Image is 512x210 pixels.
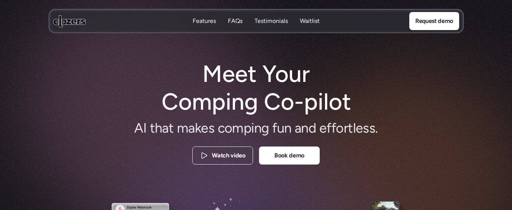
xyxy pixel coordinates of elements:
p: Request demo [415,16,453,26]
span: A [134,119,143,137]
p: Testimonials [255,25,288,33]
span: e [356,119,363,137]
span: I [143,119,147,137]
span: t [169,119,174,137]
span: f [326,119,331,137]
a: FeaturesFeatures [193,17,216,26]
span: t [348,119,353,137]
span: h [155,119,162,137]
span: g [261,119,269,137]
span: k [195,119,201,137]
span: m [177,119,188,137]
span: r [344,119,348,137]
span: s [363,119,369,137]
a: Book demo [259,147,320,165]
p: Testimonials [255,17,288,25]
p: Features [193,25,216,33]
span: d [308,119,316,137]
span: s [208,119,214,137]
span: o [336,119,343,137]
p: Features [193,17,216,25]
a: Request demo [409,12,459,30]
span: a [295,119,301,137]
span: l [353,119,356,137]
span: a [162,119,168,137]
span: m [232,119,243,137]
p: Waitlist [300,17,320,25]
span: f [331,119,336,137]
span: n [254,119,261,137]
a: FAQsFAQs [228,17,243,26]
span: n [301,119,308,137]
span: o [225,119,232,137]
span: t [150,119,155,137]
p: Book demo [274,151,304,160]
a: WaitlistWaitlist [300,17,320,26]
span: u [277,119,284,137]
span: i [251,119,254,137]
p: Waitlist [300,25,320,33]
h1: Meet Your Comping Co-pilot [154,60,358,116]
span: f [272,119,277,137]
span: e [319,119,326,137]
span: p [244,119,251,137]
p: FAQs [228,17,243,25]
span: a [188,119,195,137]
span: . [375,119,377,137]
span: s [369,119,375,137]
p: Watch video [212,151,245,160]
span: n [284,119,291,137]
a: TestimonialsTestimonials [255,17,288,26]
span: c [218,119,225,137]
span: e [201,119,208,137]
